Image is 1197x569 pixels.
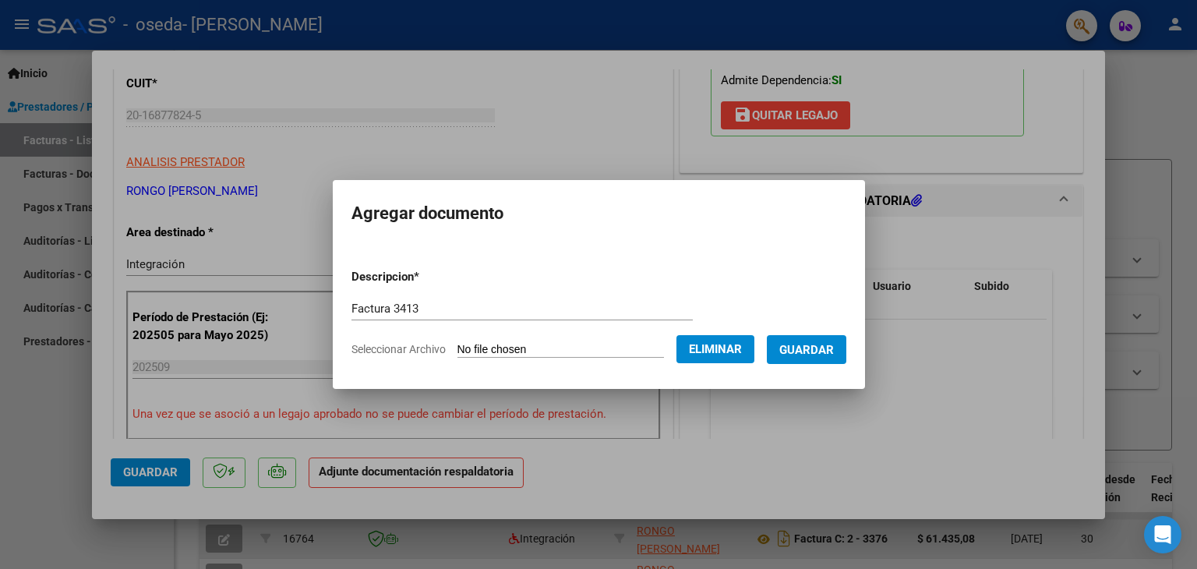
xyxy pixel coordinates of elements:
span: Seleccionar Archivo [351,343,446,355]
div: Open Intercom Messenger [1144,516,1181,553]
h2: Agregar documento [351,199,846,228]
p: Descripcion [351,268,500,286]
span: Guardar [779,343,834,357]
button: Eliminar [676,335,754,363]
button: Guardar [767,335,846,364]
span: Eliminar [689,342,742,356]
